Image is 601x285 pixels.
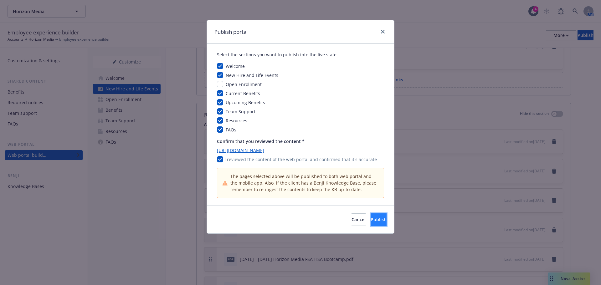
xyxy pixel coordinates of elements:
a: close [379,28,387,35]
span: Resources [226,118,247,124]
button: Cancel [352,213,366,226]
a: [URL][DOMAIN_NAME] [217,147,384,154]
h1: Publish portal [214,28,248,36]
span: New Hire and Life Events [226,72,278,78]
span: Publish [371,216,387,222]
span: Team Support [226,109,255,115]
p: Confirm that you reviewed the content * [217,138,384,145]
button: Publish [371,213,387,226]
span: FAQs [226,127,236,133]
span: Upcoming Benefits [226,99,265,105]
p: I reviewed the content of the web portal and confirmed that it's accurate [224,156,377,163]
span: Welcome [226,63,245,69]
span: Cancel [352,216,366,222]
span: Open Enrollment [226,81,262,87]
div: Select the sections you want to publish into the live state [217,51,384,58]
span: The pages selected above will be published to both web portal and the mobile app. Also, if the cl... [230,173,379,193]
span: Current Benefits [226,90,260,96]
